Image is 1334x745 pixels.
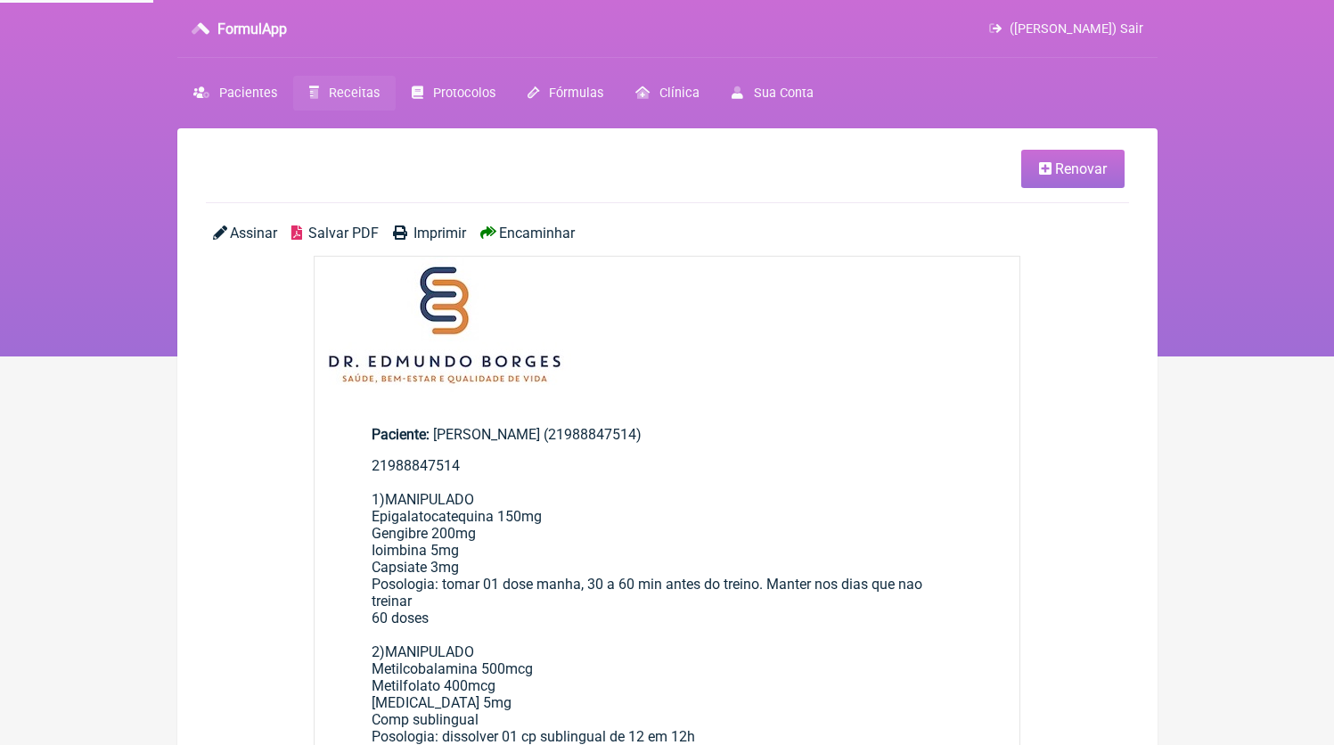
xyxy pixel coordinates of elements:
[989,21,1142,37] a: ([PERSON_NAME]) Sair
[433,86,495,101] span: Protocolos
[396,76,512,111] a: Protocolos
[230,225,277,242] span: Assinar
[213,225,277,242] a: Assinar
[512,76,619,111] a: Fórmulas
[659,86,700,101] span: Clínica
[480,225,575,242] a: Encaminhar
[1021,150,1125,188] a: Renovar
[293,76,396,111] a: Receitas
[754,86,814,101] span: Sua Conta
[329,86,380,101] span: Receitas
[413,225,466,242] span: Imprimir
[619,76,716,111] a: Clínica
[549,86,603,101] span: Fórmulas
[372,426,430,443] span: Paciente:
[308,225,379,242] span: Salvar PDF
[499,225,575,242] span: Encaminhar
[372,426,963,443] div: [PERSON_NAME] (21988847514)
[219,86,277,101] span: Pacientes
[177,76,293,111] a: Pacientes
[716,76,829,111] a: Sua Conta
[217,20,287,37] h3: FormulApp
[1010,21,1143,37] span: ([PERSON_NAME]) Sair
[1055,160,1107,177] span: Renovar
[291,225,379,242] a: Salvar PDF
[393,225,466,242] a: Imprimir
[315,257,574,394] img: 2Q==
